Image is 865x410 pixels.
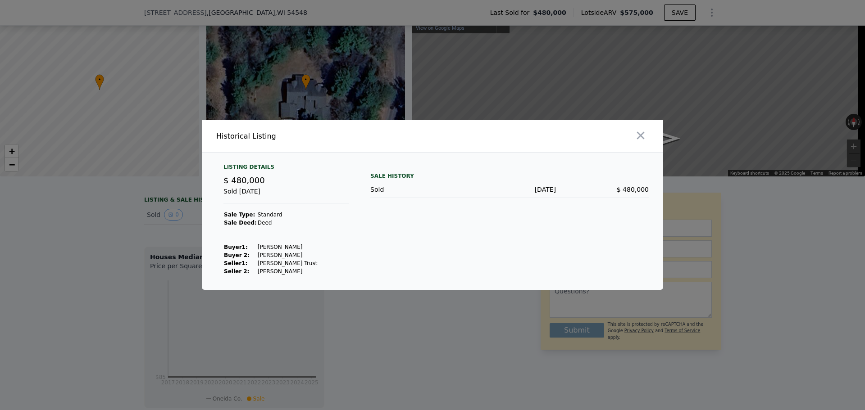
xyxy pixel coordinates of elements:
[223,187,349,203] div: Sold [DATE]
[257,251,318,259] td: [PERSON_NAME]
[617,186,649,193] span: $ 480,000
[223,163,349,174] div: Listing Details
[224,244,248,250] strong: Buyer 1 :
[216,131,429,142] div: Historical Listing
[224,220,257,226] strong: Sale Deed:
[257,267,318,275] td: [PERSON_NAME]
[224,268,249,275] strong: Seller 2:
[224,260,247,266] strong: Seller 1 :
[257,219,318,227] td: Deed
[224,252,250,258] strong: Buyer 2:
[257,259,318,267] td: [PERSON_NAME] Trust
[257,211,318,219] td: Standard
[223,176,265,185] span: $ 480,000
[370,185,463,194] div: Sold
[370,171,649,181] div: Sale History
[463,185,556,194] div: [DATE]
[224,212,255,218] strong: Sale Type:
[257,243,318,251] td: [PERSON_NAME]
